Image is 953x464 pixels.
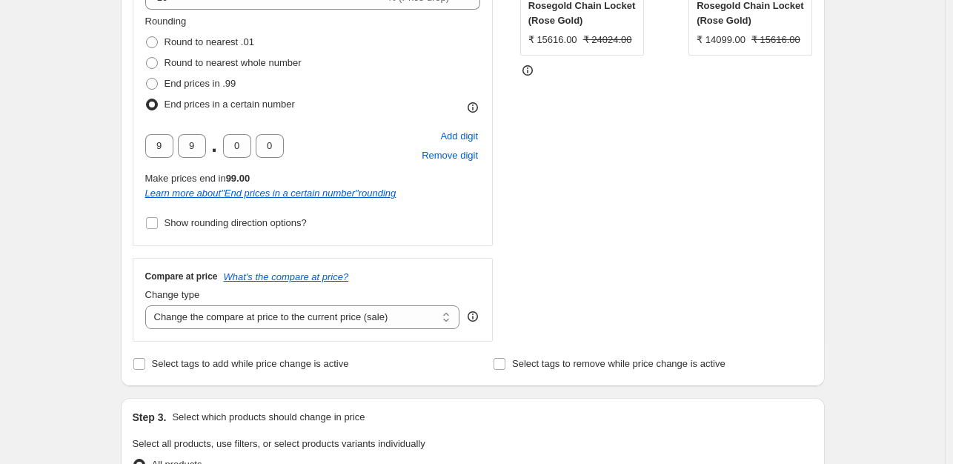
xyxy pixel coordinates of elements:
[172,410,365,425] p: Select which products should change in price
[422,148,478,163] span: Remove digit
[438,127,480,146] button: Add placeholder
[419,146,480,165] button: Remove placeholder
[145,173,250,184] span: Make prices end in
[145,134,173,158] input: ﹡
[751,34,800,45] span: ₹ 15616.00
[145,188,396,199] a: Learn more about"End prices in a certain number"rounding
[145,188,396,199] i: Learn more about " End prices in a certain number " rounding
[697,34,746,45] span: ₹ 14099.00
[165,78,236,89] span: End prices in .99
[165,217,307,228] span: Show rounding direction options?
[440,129,478,144] span: Add digit
[165,36,254,47] span: Round to nearest .01
[226,173,250,184] b: 99.00
[210,134,219,158] span: .
[256,134,284,158] input: ﹡
[583,34,632,45] span: ₹ 24024.00
[512,358,725,369] span: Select tags to remove while price change is active
[528,34,577,45] span: ₹ 15616.00
[145,16,187,27] span: Rounding
[145,271,218,282] h3: Compare at price
[223,134,251,158] input: ﹡
[145,289,200,300] span: Change type
[165,99,295,110] span: End prices in a certain number
[224,271,349,282] button: What's the compare at price?
[165,57,302,68] span: Round to nearest whole number
[133,410,167,425] h2: Step 3.
[133,438,425,449] span: Select all products, use filters, or select products variants individually
[152,358,349,369] span: Select tags to add while price change is active
[465,309,480,324] div: help
[178,134,206,158] input: ﹡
